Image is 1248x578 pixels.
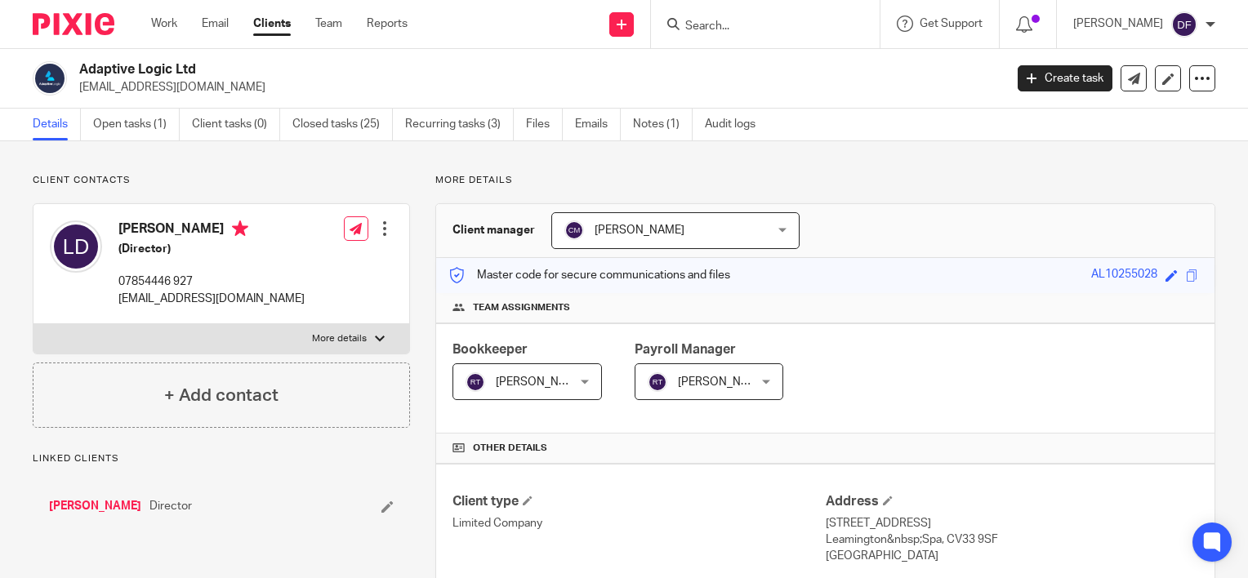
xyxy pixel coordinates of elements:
span: Payroll Manager [635,343,736,356]
span: Get Support [920,18,983,29]
img: Pixie [33,13,114,35]
span: Bookkeeper [452,343,528,356]
a: Email [202,16,229,32]
p: 07854446 927 [118,273,305,290]
img: svg%3E [564,220,584,240]
a: Open tasks (1) [93,109,180,140]
a: Notes (1) [633,109,693,140]
a: Recurring tasks (3) [405,109,514,140]
p: Leamington&nbsp;Spa, CV33 9SF [826,531,1198,548]
a: Files [526,109,563,140]
p: [EMAIL_ADDRESS][DOMAIN_NAME] [118,291,305,307]
h5: (Director) [118,241,305,257]
h2: Adaptive Logic Ltd [79,61,810,78]
p: [PERSON_NAME] [1073,16,1163,32]
span: [PERSON_NAME] [496,376,586,388]
span: [PERSON_NAME] [595,225,684,236]
a: Work [151,16,177,32]
a: Reports [367,16,408,32]
a: Team [315,16,342,32]
div: AL10255028 [1091,266,1157,285]
span: [PERSON_NAME] [678,376,768,388]
h3: Client manager [452,222,535,238]
img: svg%3E [648,372,667,392]
h4: Client type [452,493,825,510]
a: Emails [575,109,621,140]
a: Audit logs [705,109,768,140]
p: Linked clients [33,452,410,465]
span: Other details [473,442,547,455]
h4: [PERSON_NAME] [118,220,305,241]
span: Director [149,498,192,514]
a: Closed tasks (25) [292,109,393,140]
a: Client tasks (0) [192,109,280,140]
p: [EMAIL_ADDRESS][DOMAIN_NAME] [79,79,993,96]
img: svg%3E [50,220,102,273]
h4: Address [826,493,1198,510]
img: svg%3E [466,372,485,392]
i: Primary [232,220,248,237]
p: [STREET_ADDRESS] [826,515,1198,531]
a: Clients [253,16,291,32]
img: svg%3E [1171,11,1197,38]
span: Team assignments [473,301,570,314]
p: Limited Company [452,515,825,531]
img: Untitled%20design%20(17).png [33,61,67,96]
h4: + Add contact [164,383,279,408]
p: Master code for secure communications and files [448,267,730,283]
p: More details [312,332,367,345]
p: Client contacts [33,174,410,187]
p: [GEOGRAPHIC_DATA] [826,548,1198,564]
a: Create task [1018,65,1112,91]
p: More details [435,174,1215,187]
input: Search [684,20,831,34]
a: Details [33,109,81,140]
a: [PERSON_NAME] [49,498,141,514]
